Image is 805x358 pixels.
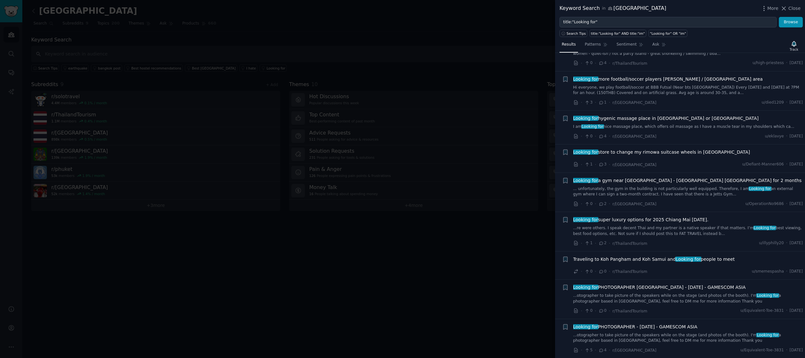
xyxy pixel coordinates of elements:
[790,162,803,167] span: [DATE]
[786,134,787,139] span: ·
[786,60,787,66] span: ·
[609,201,610,207] span: ·
[584,308,592,314] span: 0
[573,217,599,222] span: Looking for
[595,133,596,140] span: ·
[780,5,801,12] button: Close
[573,225,803,237] a: ...re were others. I speak decent Thai and my partner is a native speaker if that matters. I’mLoo...
[767,5,779,12] span: More
[648,30,687,37] a: "Looking for" OR "im"
[560,17,777,28] input: Try a keyword related to your business
[573,324,599,329] span: Looking for
[598,60,606,66] span: 4
[573,284,746,291] span: PHOTOGRAPHER [GEOGRAPHIC_DATA] - [DATE] - GAMESCOM ASIA
[595,99,596,106] span: ·
[584,162,592,167] span: 1
[786,347,787,353] span: ·
[598,162,606,167] span: 3
[612,309,647,313] span: r/ThailandTourism
[595,308,596,314] span: ·
[573,76,763,83] a: Looking formore football/soccer players [PERSON_NAME] / [GEOGRAPHIC_DATA] area
[609,99,610,106] span: ·
[573,149,750,156] a: Looking forstore to change my rimowa suitcase wheels in [GEOGRAPHIC_DATA]
[581,240,582,247] span: ·
[573,186,803,197] a: ... unfortunately, the gym in the building is not particularly well equipped. Therefore, I amLook...
[612,202,656,206] span: r/[GEOGRAPHIC_DATA]
[573,150,599,155] span: Looking for
[573,77,599,82] span: Looking for
[573,324,698,330] a: Looking forPHOTOGRAPHER - [DATE] - GAMESCOM ASIA
[609,60,610,67] span: ·
[573,216,708,223] span: super luxury options for 2025 Chiang Mai [DATE].
[612,61,647,66] span: r/ThailandTourism
[602,6,605,11] span: in
[790,134,803,139] span: [DATE]
[581,347,582,354] span: ·
[573,293,803,304] a: ...otographer to take picture of the speakers while on the stage (and photos of the booth). I'mLo...
[749,186,772,191] span: Looking for
[745,201,784,207] span: u/OperationNo9686
[614,40,646,53] a: Sentiment
[609,161,610,168] span: ·
[582,40,610,53] a: Patterns
[584,201,592,207] span: 0
[788,5,801,12] span: Close
[756,333,779,337] span: Looking for
[609,133,610,140] span: ·
[762,100,784,106] span: u/died1209
[609,268,610,275] span: ·
[612,163,656,167] span: r/[GEOGRAPHIC_DATA]
[598,269,606,274] span: 0
[675,257,701,262] span: Looking for
[573,256,735,263] span: Traveling to Koh Pangham and Koh Samui and people to meet
[790,347,803,353] span: [DATE]
[761,5,779,12] button: More
[752,269,784,274] span: u/smemespasha
[740,347,784,353] span: u/Equivalent-Toe-3831
[765,134,784,139] span: u/eklavye
[598,240,606,246] span: 2
[595,240,596,247] span: ·
[612,269,647,274] span: r/ThailandTourism
[573,178,599,183] span: Looking for
[573,285,599,290] span: Looking for
[581,133,582,140] span: ·
[584,269,592,274] span: 0
[581,268,582,275] span: ·
[573,85,803,96] a: Hi everyone, we play football/soccer at BBB Futsal (Near bts [GEOGRAPHIC_DATA]) Every [DATE] and ...
[581,308,582,314] span: ·
[589,30,646,37] a: title:"Looking for" AND title:"im"
[584,347,592,353] span: 5
[650,31,686,36] div: "Looking for" OR "im"
[786,100,787,106] span: ·
[609,308,610,314] span: ·
[598,201,606,207] span: 2
[560,40,578,53] a: Results
[756,293,779,298] span: Looking for
[573,332,803,344] a: ...otographer to take picture of the speakers while on the stage (and photos of the booth). I'mLo...
[584,60,592,66] span: 0
[573,177,802,184] span: a gym near [GEOGRAPHIC_DATA] - [GEOGRAPHIC_DATA] [GEOGRAPHIC_DATA] for 2 months
[584,134,592,139] span: 0
[573,284,746,291] a: Looking forPHOTOGRAPHER [GEOGRAPHIC_DATA] - [DATE] - GAMESCOM ASIA
[581,201,582,207] span: ·
[612,348,656,353] span: r/[GEOGRAPHIC_DATA]
[595,347,596,354] span: ·
[786,269,787,274] span: ·
[752,60,784,66] span: u/high-priestess
[573,115,759,122] span: hygenic massage place in [GEOGRAPHIC_DATA] or [GEOGRAPHIC_DATA]
[573,76,763,83] span: more football/soccer players [PERSON_NAME] / [GEOGRAPHIC_DATA] area
[567,31,586,36] span: Search Tips
[573,216,708,223] a: Looking forsuper luxury options for 2025 Chiang Mai [DATE].
[573,256,735,263] a: Traveling to Koh Pangham and Koh Samui andLooking forpeople to meet
[790,201,803,207] span: [DATE]
[581,124,604,129] span: Looking for
[790,269,803,274] span: [DATE]
[573,115,759,122] a: Looking forhygenic massage place in [GEOGRAPHIC_DATA] or [GEOGRAPHIC_DATA]
[740,308,784,314] span: u/Equivalent-Toe-3831
[787,39,801,53] button: Track
[786,201,787,207] span: ·
[573,149,750,156] span: store to change my rimowa suitcase wheels in [GEOGRAPHIC_DATA]
[609,240,610,247] span: ·
[598,134,606,139] span: 4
